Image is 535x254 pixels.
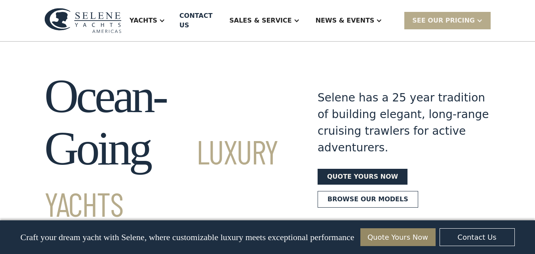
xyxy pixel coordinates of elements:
[129,16,157,25] div: Yachts
[318,169,407,185] a: Quote yours now
[44,8,122,33] img: logo
[318,191,418,208] a: Browse our models
[440,228,515,246] a: Contact Us
[229,16,291,25] div: Sales & Service
[360,228,436,246] a: Quote Yours Now
[318,90,491,156] div: Selene has a 25 year tradition of building elegant, long-range cruising trawlers for active adven...
[122,5,173,36] div: Yachts
[44,131,278,223] span: Luxury Yachts
[221,5,307,36] div: Sales & Service
[316,16,375,25] div: News & EVENTS
[20,232,354,243] p: Craft your dream yacht with Selene, where customizable luxury meets exceptional performance
[179,11,215,30] div: Contact US
[404,12,491,29] div: SEE Our Pricing
[308,5,390,36] div: News & EVENTS
[412,16,475,25] div: SEE Our Pricing
[44,70,289,227] h1: Ocean-Going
